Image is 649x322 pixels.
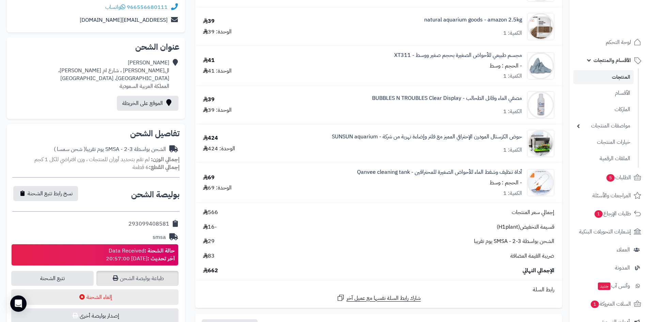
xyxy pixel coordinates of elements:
span: الإجمالي النهائي [523,267,554,275]
a: المراجعات والأسئلة [573,187,645,204]
small: - الحجم : وسط [490,62,522,70]
a: الملفات الرقمية [573,151,634,166]
span: المدونة [615,263,630,273]
div: 39 [203,96,215,104]
span: ( شحن سمسا ) [54,145,86,153]
a: مصفي الماء وقاتل الطحالب - BUBBLES N TROUBLES Clear Display [372,94,522,102]
span: السلات المتروكة [590,299,631,309]
span: 29 [203,237,215,245]
div: رابط السلة [198,286,559,294]
span: لم تقم بتحديد أوزان للمنتجات ، وزن افتراضي للكل 1 كجم [34,155,150,164]
div: 39 [203,17,215,25]
a: المدونة [573,260,645,276]
div: الكمية: 1 [503,108,522,116]
img: 1718402681-Screenshot_%D9%A2%D9%A0%D9%A2%D9%82%D9%81%D8%A7%D8%B3%D9%82%D9%81%D9%A4%D9%A0%D9%A6%D9... [527,52,554,79]
div: الكمية: 1 [503,72,522,80]
div: الوحدة: 69 [203,184,232,192]
span: 5 [606,174,615,182]
a: الموقع على الخريطة [117,96,179,111]
strong: إجمالي القطع: [149,163,180,171]
a: طلبات الإرجاع1 [573,205,645,222]
span: 662 [203,267,218,275]
img: 1717738876-920f3fd018083b45d5ccdbce7f192df5-90x90.jpg [527,13,554,40]
div: 69 [203,174,215,182]
a: لوحة التحكم [573,34,645,50]
span: 566 [203,209,218,216]
div: Data Received [DATE] 20:57:00 [106,247,175,263]
button: إلغاء الشحنة [11,289,179,305]
span: 83 [203,252,215,260]
a: الطلبات5 [573,169,645,186]
div: [PERSON_NAME] ال[PERSON_NAME] ، شارع ام [PERSON_NAME]، [GEOGRAPHIC_DATA]، [GEOGRAPHIC_DATA] الممل... [58,59,169,90]
div: Open Intercom Messenger [10,295,27,312]
div: الوحدة: 39 [203,106,232,114]
span: الطلبات [606,173,631,182]
span: إشعارات التحويلات البنكية [579,227,631,236]
span: قسيمة التخفيض(H1plant) [497,223,554,231]
span: الشحن بواسطة SMSA - 2-3 يوم تقريبا [474,237,554,245]
a: شارك رابط السلة نفسها مع عميل آخر [337,294,421,302]
a: الماركات [573,102,634,117]
div: الكمية: 1 [503,29,522,37]
div: 41 [203,57,215,64]
div: smsa [153,233,166,241]
a: العملاء [573,242,645,258]
small: 6 قطعة [133,163,180,171]
div: الكمية: 1 [503,146,522,154]
a: واتساب [105,3,125,11]
span: وآتس آب [597,281,630,291]
div: 293099408581 [128,220,169,228]
div: الوحدة: 424 [203,145,235,153]
span: العملاء [617,245,630,255]
h2: عنوان الشحن [12,43,180,51]
span: جديد [598,282,611,290]
a: [EMAIL_ADDRESS][DOMAIN_NAME] [80,16,168,24]
strong: حالة الشحنة : [144,247,175,255]
button: نسخ رابط تتبع الشحنة [13,186,78,201]
a: الأقسام [573,86,634,101]
span: -16 [203,223,217,231]
a: طباعة بوليصة الشحن [96,271,179,286]
a: مجسم طبيعي للأحواض الصغيرة بحجم صغير ووسط - XT311 [394,51,522,59]
span: الأقسام والمنتجات [593,56,631,65]
span: 1 [591,301,599,308]
a: natural aquarium goods - amazon 2.5kg [424,16,522,24]
a: حوض الكرستال المودرن الإحترافي المميز مع فلتر وإضاءة نهرية من شركة - SUNSUN aquarium [332,133,522,141]
a: 966556680111 [127,3,168,11]
img: 1748995691-202406071717729625517260%D9%88%D8%B9%D9%87%D8%AE%D9%88%D9%81%D8%B9%D9%87-90x90.jpg [527,169,554,196]
div: الوحدة: 39 [203,28,232,36]
span: شارك رابط السلة نفسها مع عميل آخر [346,294,421,302]
a: أداة تنظيف وشفط الماء للأحواض الصغيرة للمحترافين - Qanvee cleaning tank [357,168,522,176]
small: - الحجم : وسط [490,179,522,187]
a: إشعارات التحويلات البنكية [573,224,645,240]
strong: آخر تحديث : [148,255,175,263]
span: إجمالي سعر المنتجات [512,209,554,216]
a: خيارات المنتجات [573,135,634,150]
div: الشحن بواسطة SMSA - 2-3 يوم تقريبا [54,145,166,153]
span: المراجعات والأسئلة [592,191,631,200]
h2: بوليصة الشحن [131,190,180,199]
img: 1749081259-1707834971-Turki_Al-zahrani-(1)%D9%8A%D9%81%D8%AA%D9%86%D9%85%D8%B9%D9%87443-2000x2000... [527,91,554,119]
a: وآتس آبجديد [573,278,645,294]
strong: إجمالي الوزن: [151,155,180,164]
span: ضريبة القيمة المضافة [510,252,554,260]
span: نسخ رابط تتبع الشحنة [28,189,73,198]
span: طلبات الإرجاع [594,209,631,218]
span: لوحة التحكم [606,37,631,47]
div: 424 [203,134,218,142]
a: السلات المتروكة1 [573,296,645,312]
a: تتبع الشحنة [11,271,94,286]
div: الكمية: 1 [503,189,522,197]
a: المنتجات [573,70,634,84]
a: مواصفات المنتجات [573,119,634,133]
div: الوحدة: 41 [203,67,232,75]
h2: تفاصيل الشحن [12,129,180,138]
img: 1748903243-015905000734_100533613_plantclip-on_p%D9%8A%D9%84%D9%8A%D9%84ar%D8%A8%D8%A8-90x90.jpg [527,130,554,157]
span: 1 [594,210,603,218]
